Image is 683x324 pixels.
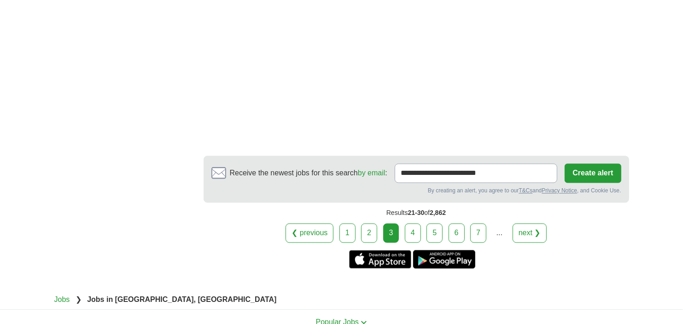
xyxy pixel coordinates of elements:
[519,188,532,194] a: T&Cs
[430,209,446,217] span: 2,862
[405,224,421,243] a: 4
[230,168,387,179] span: Receive the newest jobs for this search :
[565,164,621,183] button: Create alert
[339,224,356,243] a: 1
[54,296,70,304] a: Jobs
[383,224,399,243] div: 3
[542,188,577,194] a: Privacy Notice
[449,224,465,243] a: 6
[87,296,276,304] strong: Jobs in [GEOGRAPHIC_DATA], [GEOGRAPHIC_DATA]
[204,203,629,224] div: Results of
[470,224,486,243] a: 7
[426,224,443,243] a: 5
[361,224,377,243] a: 2
[358,169,385,177] a: by email
[349,250,411,269] a: Get the iPhone app
[286,224,333,243] a: ❮ previous
[211,187,621,195] div: By creating an alert, you agree to our and , and Cookie Use.
[408,209,425,217] span: 21-30
[490,224,508,243] div: ...
[513,224,547,243] a: next ❯
[413,250,475,269] a: Get the Android app
[76,296,82,304] span: ❯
